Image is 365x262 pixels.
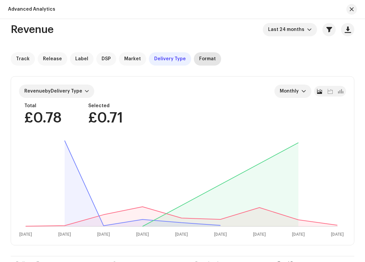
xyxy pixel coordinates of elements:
[102,56,111,62] span: DSP
[253,232,266,237] text: [DATE]
[97,232,110,237] text: [DATE]
[331,232,344,237] text: [DATE]
[280,85,301,98] span: Monthly
[199,56,216,62] span: Format
[175,232,188,237] text: [DATE]
[292,232,305,237] text: [DATE]
[301,85,306,98] div: dropdown trigger
[214,232,227,237] text: [DATE]
[154,56,186,62] span: Delivery Type
[307,23,312,36] div: dropdown trigger
[136,232,149,237] text: [DATE]
[88,103,123,109] div: Selected
[268,23,307,36] span: Last 24 months
[124,56,141,62] span: Market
